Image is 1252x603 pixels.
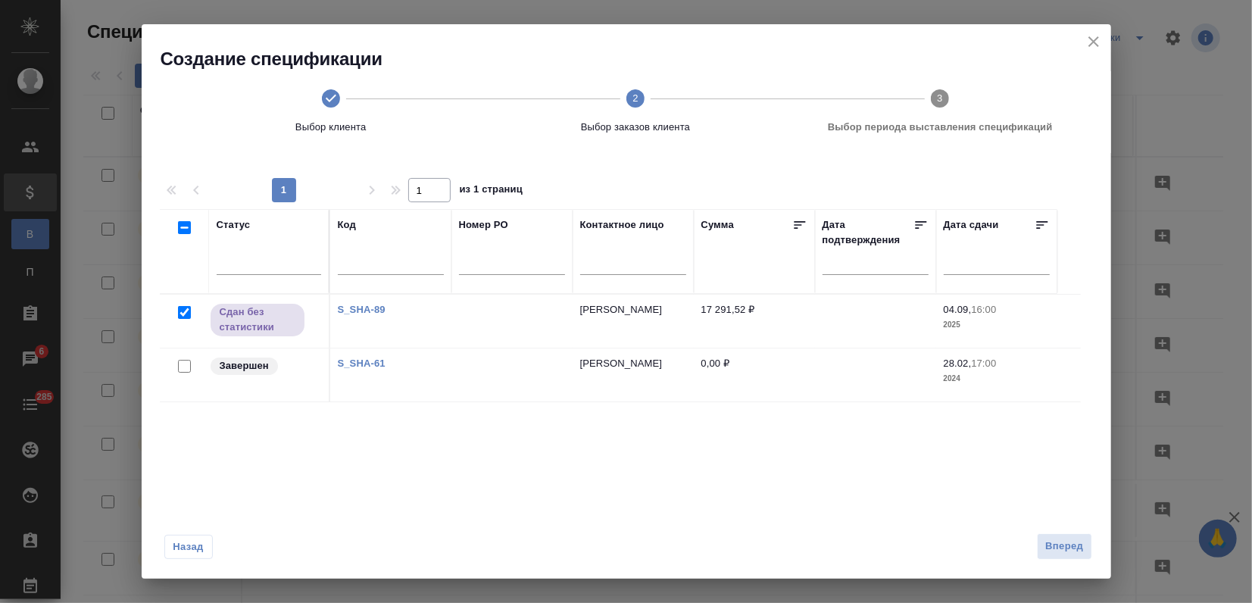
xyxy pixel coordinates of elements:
[1082,30,1105,53] button: close
[944,358,972,369] p: 28.02,
[694,295,815,348] td: 17 291,52 ₽
[944,371,1050,386] p: 2024
[338,217,356,233] div: Код
[161,47,1111,71] h2: Создание спецификации
[217,217,251,233] div: Статус
[580,217,664,233] div: Контактное лицо
[220,358,269,373] p: Завершен
[971,358,996,369] p: 17:00
[459,217,508,233] div: Номер PO
[185,120,477,135] span: Выбор клиента
[944,317,1050,333] p: 2025
[338,304,386,315] a: S_SHA-89
[489,120,782,135] span: Выбор заказов клиента
[338,358,386,369] a: S_SHA-61
[173,539,205,555] span: Назад
[164,535,213,559] button: Назад
[823,217,913,248] div: Дата подтверждения
[944,217,999,237] div: Дата сдачи
[1045,538,1083,555] span: Вперед
[694,348,815,401] td: 0,00 ₽
[701,217,734,237] div: Сумма
[1037,533,1091,560] button: Вперед
[220,305,295,335] p: Сдан без статистики
[971,304,996,315] p: 16:00
[794,120,1086,135] span: Выбор периода выставления спецификаций
[938,92,943,104] text: 3
[573,348,694,401] td: [PERSON_NAME]
[632,92,638,104] text: 2
[944,304,972,315] p: 04.09,
[460,180,523,202] span: из 1 страниц
[573,295,694,348] td: [PERSON_NAME]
